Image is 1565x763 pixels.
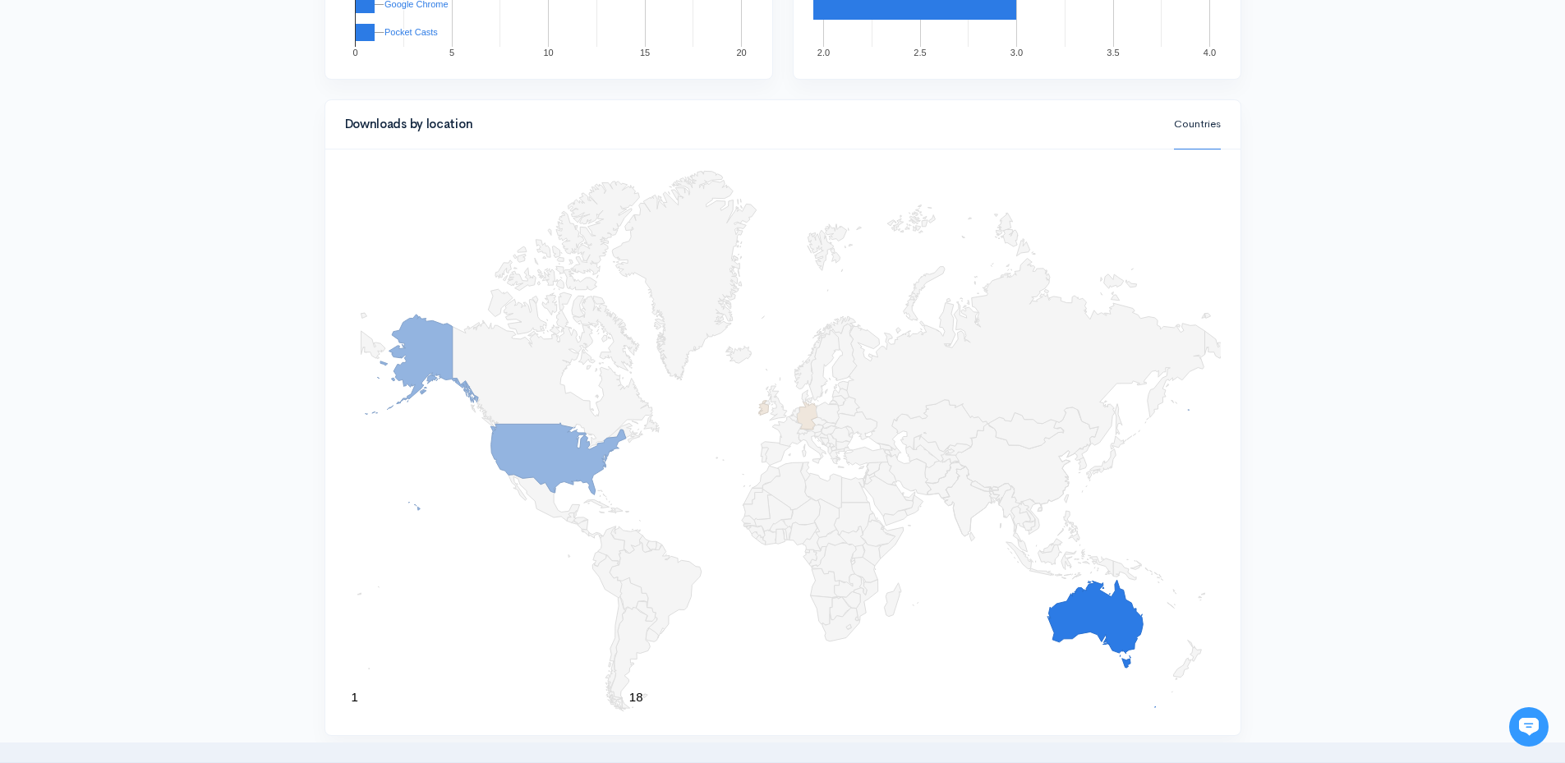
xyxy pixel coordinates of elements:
[543,48,553,57] text: 10
[736,48,746,57] text: 20
[22,282,306,301] p: Find an answer quickly
[639,48,649,57] text: 15
[628,689,642,703] text: 18
[817,48,829,57] text: 2.0
[352,48,357,57] text: 0
[351,689,357,703] text: 1
[449,48,453,57] text: 5
[345,117,1154,131] h4: Downloads by location
[345,169,1221,715] svg: A chart.
[1203,48,1215,57] text: 4.0
[384,27,438,37] text: Pocket Casts
[1174,99,1221,149] a: Countries
[48,309,293,342] input: Search articles
[25,109,304,188] h2: Just let us know if you need anything and we'll be happy to help! 🙂
[1509,707,1549,747] iframe: gist-messenger-bubble-iframe
[1107,48,1119,57] text: 3.5
[1010,48,1022,57] text: 3.0
[106,228,197,241] span: New conversation
[25,80,304,106] h1: Hi 👋
[914,48,926,57] text: 2.5
[25,218,303,251] button: New conversation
